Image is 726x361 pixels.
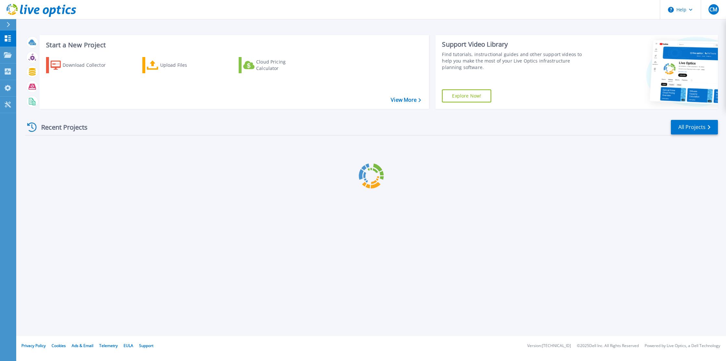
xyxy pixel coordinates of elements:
[442,40,587,49] div: Support Video Library
[391,97,421,103] a: View More
[160,59,212,72] div: Upload Files
[239,57,311,73] a: Cloud Pricing Calculator
[671,120,718,134] a: All Projects
[142,57,215,73] a: Upload Files
[25,119,96,135] div: Recent Projects
[99,343,118,348] a: Telemetry
[645,344,720,348] li: Powered by Live Optics, a Dell Technology
[46,57,118,73] a: Download Collector
[72,343,93,348] a: Ads & Email
[709,7,717,12] span: CM
[124,343,133,348] a: EULA
[52,343,66,348] a: Cookies
[577,344,639,348] li: © 2025 Dell Inc. All Rights Reserved
[139,343,153,348] a: Support
[442,89,491,102] a: Explore Now!
[21,343,46,348] a: Privacy Policy
[63,59,114,72] div: Download Collector
[442,51,587,71] div: Find tutorials, instructional guides and other support videos to help you make the most of your L...
[256,59,308,72] div: Cloud Pricing Calculator
[46,41,421,49] h3: Start a New Project
[527,344,571,348] li: Version: [TECHNICAL_ID]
